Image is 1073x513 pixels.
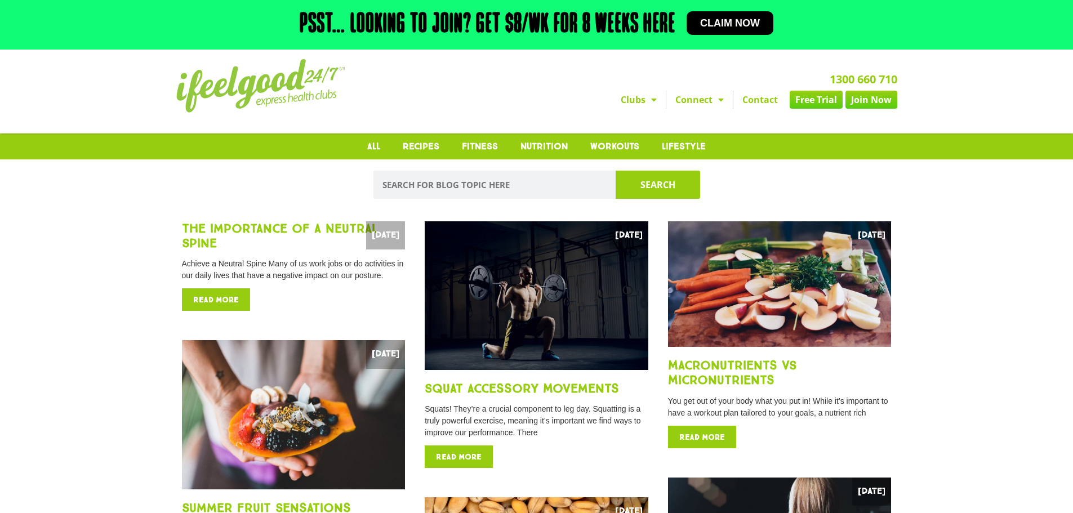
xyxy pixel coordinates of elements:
[668,395,892,419] p: You get out of your body what you put in! While it’s important to have a workout plan tailored to...
[612,91,666,109] a: Clubs
[733,91,787,109] a: Contact
[666,91,733,109] a: Connect
[356,133,391,159] a: All
[425,445,493,468] a: Read more about Squat Accessory Movements
[182,288,250,311] a: Read more about The Importance of a Neutral Spine
[425,403,648,439] p: Squats! They’re a crucial component to leg day. Squatting is a truly powerful exercise, meaning i...
[391,133,451,159] a: Recipes
[687,11,773,35] a: Claim now
[366,340,405,369] span: [DATE]
[373,171,616,199] input: SEARCH FOR BLOG TOPIC HERE
[509,133,579,159] a: Nutrition
[651,133,717,159] a: Lifestyle
[616,171,700,199] button: Search
[668,426,736,448] a: Read more about Macronutrients VS Micronutrients
[451,133,509,159] a: Fitness
[182,258,406,282] p: Achieve a Neutral Spine Many of us work jobs or do activities in our daily lives that have a nega...
[609,221,648,250] span: [DATE]
[171,133,903,159] nav: Menu
[433,91,897,109] nav: Menu
[700,18,760,28] span: Claim now
[830,72,897,87] a: 1300 660 710
[668,221,892,347] img: macronutrients
[182,221,377,251] a: The Importance of a Neutral Spine
[182,340,406,489] img: summer fruits
[790,91,843,109] a: Free Trial
[366,221,405,250] span: [DATE]
[852,221,891,250] span: [DATE]
[852,478,891,506] span: [DATE]
[668,358,796,387] a: Macronutrients VS Micronutrients
[425,221,648,370] img: Squat accessory
[845,91,897,109] a: Join Now
[425,381,619,396] a: Squat Accessory Movements
[579,133,651,159] a: Workouts
[300,11,675,38] h2: Psst… Looking to join? Get $8/wk for 8 weeks here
